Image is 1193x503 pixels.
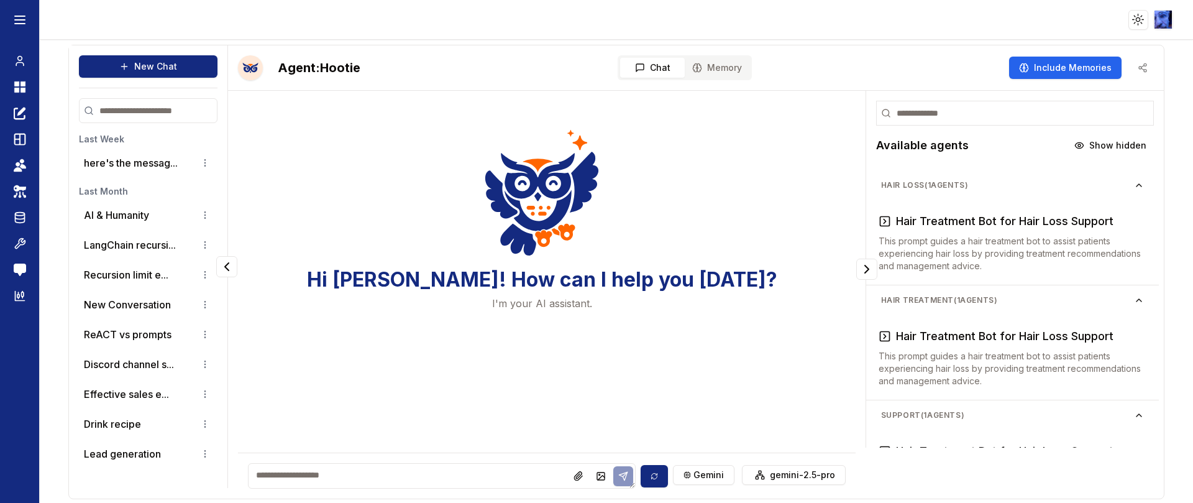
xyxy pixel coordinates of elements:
p: This prompt guides a hair treatment bot to assist patients experiencing hair loss by providing tr... [879,350,1146,387]
h2: Available agents [876,137,969,154]
button: Talk with Hootie [238,55,263,80]
button: Sync model selection with the edit page [641,465,668,487]
button: New Chat [79,55,217,78]
span: Memory [707,62,742,74]
img: Bot [238,55,263,80]
button: support(1agents) [871,405,1154,425]
img: Welcome Owl [485,127,599,259]
button: Effective sales e... [84,387,169,402]
button: Conversation options [198,208,213,223]
button: Conversation options [198,387,213,402]
button: Recursion limit e... [84,267,168,282]
button: Show hidden [1067,136,1154,155]
span: Show hidden [1089,139,1146,152]
img: feedback [14,264,26,276]
h2: Hootie [278,59,360,76]
button: LangChain recursi... [84,238,176,252]
button: Conversation options [198,238,213,252]
p: I'm your AI assistant. [492,296,592,311]
img: ACg8ocLIQrZOk08NuYpm7ecFLZE0xiClguSD1EtfFjuoGWgIgoqgD8A6FQ=s96-c [1154,11,1172,29]
p: New Conversation [84,297,171,312]
h3: Hi [PERSON_NAME]! How can I help you [DATE]? [307,269,777,291]
h3: Hair Treatment Bot for Hair Loss Support [896,213,1113,230]
h3: Last Week [79,133,217,145]
span: gemini [693,469,724,481]
button: gemini-2.5-pro [742,465,846,485]
span: Include Memories [1034,62,1112,74]
button: Collapse panel [856,259,877,280]
button: gemini [673,465,734,485]
button: Conversation options [198,267,213,282]
button: Conversation options [198,297,213,312]
button: hair treatment(1agents) [871,290,1154,310]
button: Conversation options [198,357,213,372]
button: Collapse panel [216,256,237,277]
button: Conversation options [198,417,213,431]
span: Chat [650,62,670,74]
h3: Hair Treatment Bot for Hair Loss Support [896,328,1113,345]
p: This prompt guides a hair treatment bot to assist patients experiencing hair loss by providing tr... [879,235,1146,272]
button: Include Memories [1009,57,1122,79]
p: Lead generation [84,446,161,461]
span: hair loss ( 1 agents) [881,180,1134,190]
p: AI & Humanity [84,208,149,223]
button: Discord channel s... [84,357,174,372]
button: Conversation options [198,446,213,461]
button: here's the messag... [84,155,178,170]
p: ReACT vs prompts [84,327,171,342]
h3: Hair Treatment Bot for Hair Loss Support [896,443,1113,460]
span: support ( 1 agents) [881,410,1134,420]
h3: Last Month [79,185,217,198]
button: Conversation options [198,327,213,342]
span: hair treatment ( 1 agents) [881,295,1134,305]
button: hair loss(1agents) [871,175,1154,195]
button: Conversation options [198,155,213,170]
span: gemini-2.5-pro [770,469,835,481]
p: Drink recipe [84,417,141,431]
